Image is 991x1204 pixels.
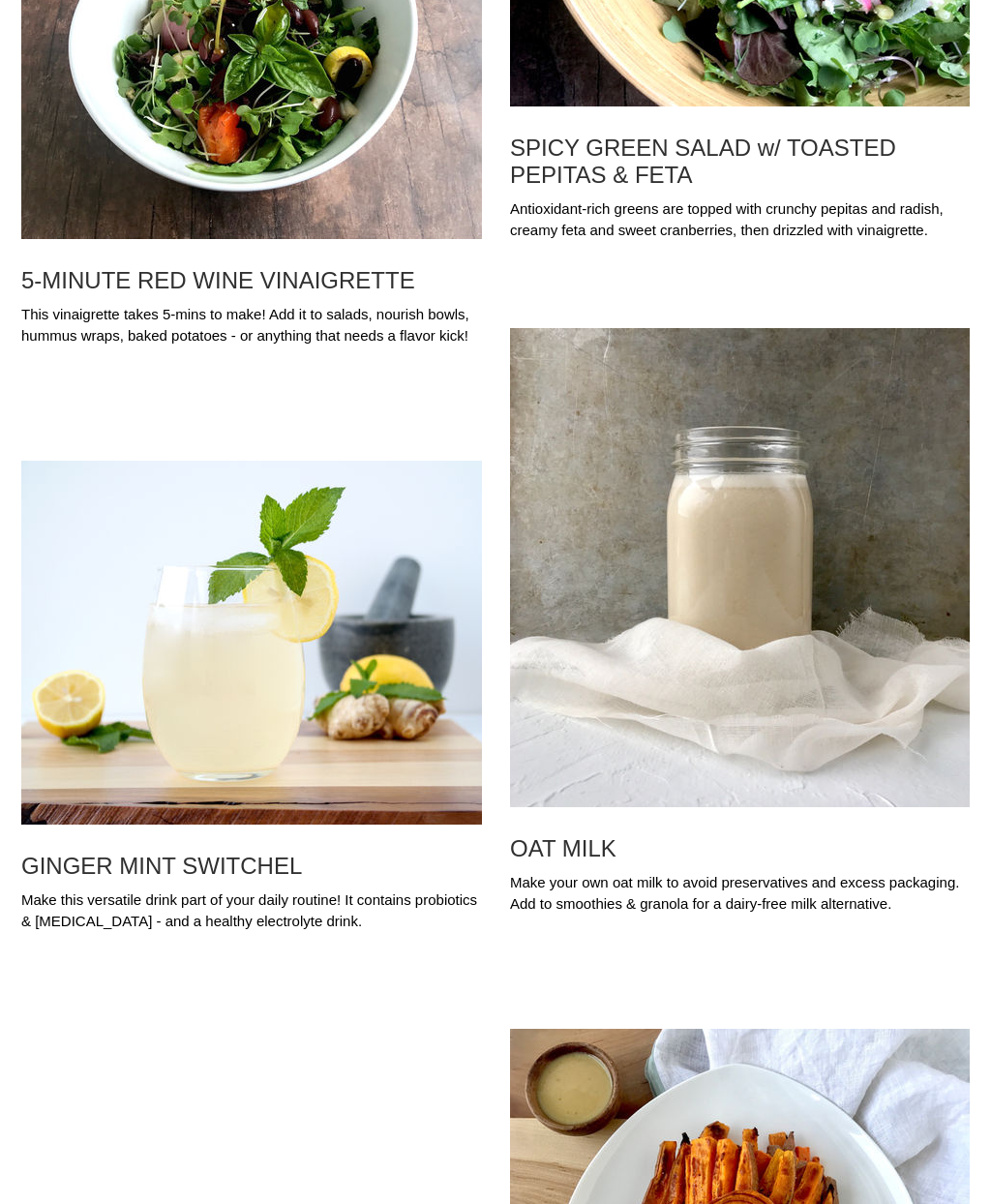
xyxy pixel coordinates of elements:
div: Make this versatile drink part of your daily routine! It contains probiotics & [MEDICAL_DATA] - a... [21,889,482,933]
div: Antioxidant-rich greens are topped with crunchy pepitas and radish, creamy feta and sweet cranber... [510,198,970,242]
a: GINGER MINT SWITCHEL [21,853,482,880]
a: OAT MILK [510,835,970,862]
a: SPICY GREEN SALAD w/ TOASTED PEPITAS & FETA [510,135,970,189]
a: 5-MINUTE RED WINE VINAIGRETTE [21,267,482,294]
div: Make your own oat milk to avoid preservatives and excess packaging. Add to smoothies & granola fo... [510,872,970,916]
div: This vinaigrette takes 5-mins to make! Add it to salads, nourish bowls, hummus wraps, baked potat... [21,304,482,347]
img: GINGER MINT SWITCHEL [21,461,482,825]
img: OAT MILK [510,328,970,807]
